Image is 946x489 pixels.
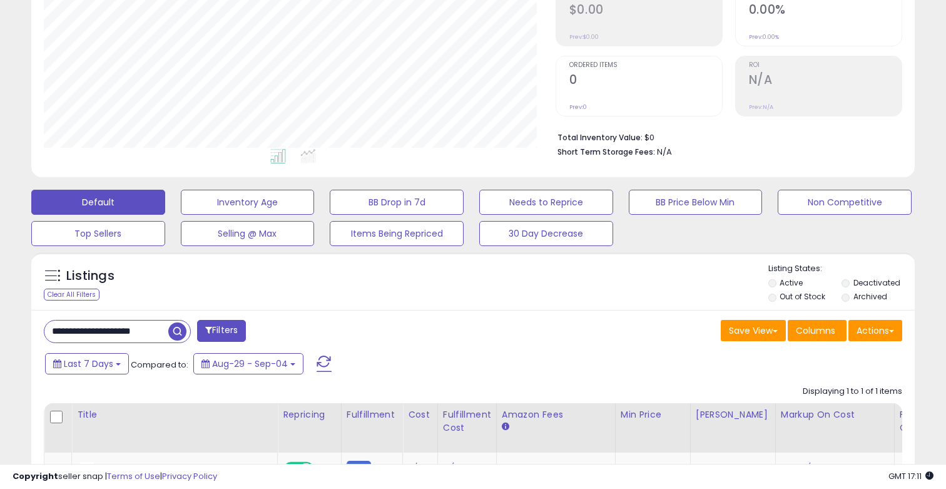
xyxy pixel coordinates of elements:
[197,320,246,342] button: Filters
[557,132,643,143] b: Total Inventory Value:
[44,289,99,301] div: Clear All Filters
[31,190,165,215] button: Default
[621,408,685,421] div: Min Price
[900,408,943,435] div: Fulfillable Quantity
[775,403,894,453] th: The percentage added to the cost of goods (COGS) that forms the calculator for Min & Max prices.
[696,408,770,421] div: [PERSON_NAME]
[569,33,599,41] small: Prev: $0.00
[569,62,722,69] span: Ordered Items
[77,408,272,421] div: Title
[131,359,188,371] span: Compared to:
[13,470,58,482] strong: Copyright
[330,190,464,215] button: BB Drop in 7d
[853,277,900,288] label: Deactivated
[657,146,672,158] span: N/A
[330,221,464,246] button: Items Being Repriced
[347,408,397,421] div: Fulfillment
[569,73,722,90] h2: 0
[408,408,432,421] div: Cost
[31,221,165,246] button: Top Sellers
[721,320,786,341] button: Save View
[107,470,160,482] a: Terms of Use
[162,470,217,482] a: Privacy Policy
[780,291,825,302] label: Out of Stock
[13,471,217,483] div: seller snap | |
[803,386,902,398] div: Displaying 1 to 1 of 1 items
[181,221,315,246] button: Selling @ Max
[557,147,655,157] b: Short Term Storage Fees:
[569,103,587,111] small: Prev: 0
[66,267,114,285] h5: Listings
[479,221,613,246] button: 30 Day Decrease
[788,320,847,341] button: Columns
[283,408,336,421] div: Repricing
[749,103,773,111] small: Prev: N/A
[749,33,779,41] small: Prev: 0.00%
[64,358,113,370] span: Last 7 Days
[768,263,915,275] p: Listing States:
[778,190,912,215] button: Non Competitive
[193,353,303,374] button: Aug-29 - Sep-04
[443,408,491,435] div: Fulfillment Cost
[629,190,763,215] button: BB Price Below Min
[848,320,902,341] button: Actions
[502,408,610,421] div: Amazon Fees
[888,470,933,482] span: 2025-09-12 17:11 GMT
[749,3,902,19] h2: 0.00%
[181,190,315,215] button: Inventory Age
[569,3,722,19] h2: $0.00
[479,190,613,215] button: Needs to Reprice
[502,421,509,433] small: Amazon Fees.
[212,358,288,370] span: Aug-29 - Sep-04
[749,73,902,90] h2: N/A
[45,353,129,374] button: Last 7 Days
[749,62,902,69] span: ROI
[853,291,887,302] label: Archived
[557,129,893,144] li: $0
[781,408,889,421] div: Markup on Cost
[796,324,835,337] span: Columns
[780,277,803,288] label: Active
